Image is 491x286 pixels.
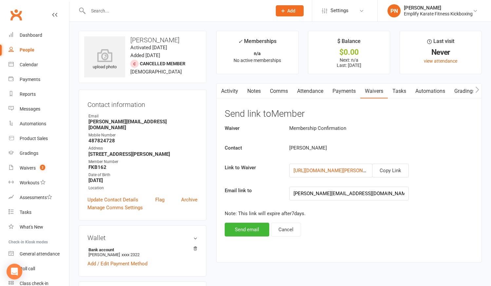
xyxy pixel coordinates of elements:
a: Gradings [9,146,69,161]
h3: Send link to Member [225,109,473,119]
a: Product Sales [9,131,69,146]
div: Tasks [20,210,31,215]
a: People [9,43,69,57]
label: Email link to [220,187,284,194]
a: Tasks [388,84,411,99]
div: Waivers [20,165,36,171]
i: ✓ [238,38,242,45]
div: Automations [20,121,46,126]
a: Automations [9,116,69,131]
div: Open Intercom Messenger [7,264,22,279]
button: Cancel [271,223,301,236]
div: Last visit [427,37,454,49]
div: Emplify Karate Fitness Kickboxing [404,11,473,17]
div: [PERSON_NAME] [404,5,473,11]
div: Location [88,185,198,191]
a: Waivers [360,84,388,99]
div: Reports [20,92,36,97]
p: Note: This link will expire after 7 days. [225,210,473,217]
div: Payments [20,77,40,82]
div: General attendance [20,251,60,256]
div: Gradings [20,151,38,156]
a: Calendar [9,57,69,72]
a: [URL][DOMAIN_NAME][PERSON_NAME] [293,168,381,174]
div: Date of Birth [88,172,198,178]
div: Workouts [20,180,39,185]
div: People [20,47,34,52]
a: view attendance [424,58,457,64]
time: Added [DATE] [130,52,160,58]
a: Notes [243,84,265,99]
a: Messages [9,102,69,116]
a: Comms [265,84,293,99]
button: Add [276,5,304,16]
label: Link to Waiver [220,164,284,172]
div: PN [387,4,401,17]
span: Cancelled member [140,61,185,66]
a: Add / Edit Payment Method [87,260,147,268]
a: Clubworx [8,7,24,23]
div: $0.00 [314,49,384,56]
a: Payments [328,84,360,99]
li: [PERSON_NAME] [87,246,198,258]
span: [DEMOGRAPHIC_DATA] [130,69,182,75]
a: Tasks [9,205,69,220]
span: Settings [330,3,349,18]
a: Waivers 2 [9,161,69,175]
strong: 487824728 [88,138,198,144]
a: Roll call [9,261,69,276]
strong: [DATE] [88,177,198,183]
strong: n/a [254,51,261,56]
div: Calendar [20,62,38,67]
p: Next: n/a Last: [DATE] [314,57,384,68]
a: What's New [9,220,69,235]
div: Assessments [20,195,52,200]
div: $ Balance [337,37,361,49]
a: Dashboard [9,28,69,43]
a: Assessments [9,190,69,205]
a: Automations [411,84,450,99]
h3: Contact information [87,98,198,108]
a: Workouts [9,175,69,190]
span: Add [287,8,295,13]
strong: [STREET_ADDRESS][PERSON_NAME] [88,151,198,157]
a: Flag [155,196,164,204]
a: Archive [181,196,198,204]
a: General attendance kiosk mode [9,247,69,261]
strong: Bank account [88,247,194,252]
div: Never [406,49,476,56]
strong: FKB162 [88,164,198,170]
a: Activity [217,84,243,99]
time: Activated [DATE] [130,45,167,51]
div: Address [88,145,198,152]
strong: [PERSON_NAME][EMAIL_ADDRESS][DOMAIN_NAME] [88,119,198,131]
h3: [PERSON_NAME] [84,36,201,44]
span: xxxx 2322 [122,252,140,257]
div: Product Sales [20,136,48,141]
span: 2 [40,165,45,170]
div: What's New [20,224,43,230]
div: Dashboard [20,32,42,38]
div: Email [88,113,198,119]
button: Copy Link [372,164,409,177]
span: No active memberships [234,58,281,63]
div: upload photo [84,49,125,71]
div: Member Number [88,159,198,165]
label: Waiver [220,124,284,132]
a: Reports [9,87,69,102]
a: Update Contact Details [87,196,138,204]
div: [PERSON_NAME] [284,144,435,152]
div: Roll call [20,266,35,271]
div: Messages [20,106,40,112]
div: Membership Confirmation [284,124,435,132]
div: Mobile Number [88,132,198,138]
button: Send email [225,223,269,236]
div: Class check-in [20,281,48,286]
h3: Wallet [87,234,198,241]
input: Search... [86,6,267,15]
div: Memberships [238,37,276,49]
a: Payments [9,72,69,87]
a: Manage Comms Settings [87,204,143,212]
a: Attendance [293,84,328,99]
label: Contact [220,144,284,152]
